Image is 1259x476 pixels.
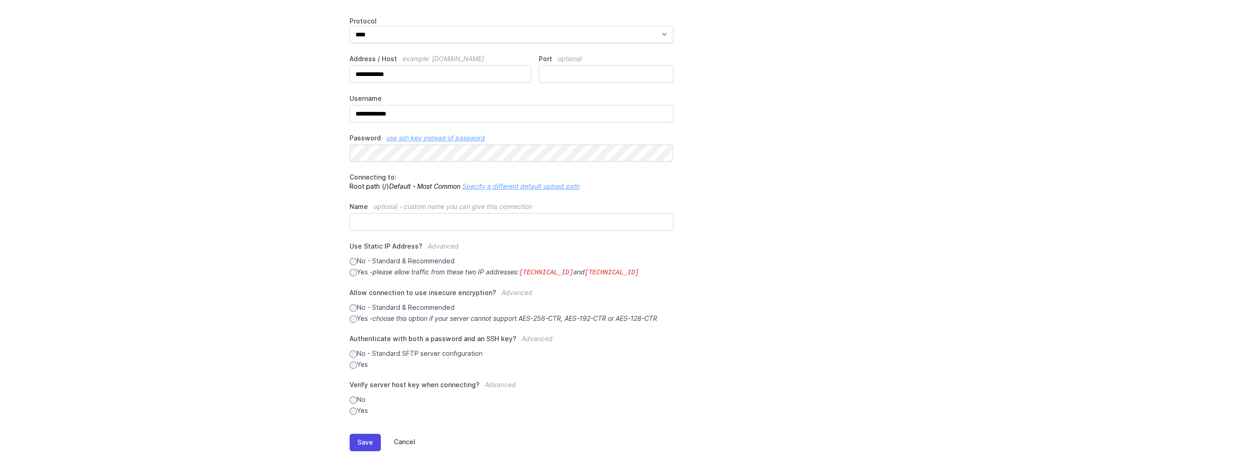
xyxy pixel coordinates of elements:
[350,304,357,312] input: No - Standard & Recommended
[350,406,673,415] label: Yes
[485,381,516,389] span: Advanced
[350,434,381,451] button: Save
[350,314,673,323] label: Yes -
[350,334,673,349] label: Authenticate with both a password and an SSH key?
[1213,430,1248,465] iframe: Drift Widget Chat Controller
[350,361,357,369] input: Yes
[350,267,673,277] label: Yes -
[350,242,673,256] label: Use Static IP Address?
[350,17,673,26] label: Protocol
[350,395,673,404] label: No
[350,173,673,191] p: Root path (/)
[428,242,459,250] span: Advanced
[462,182,580,190] a: Specify a different default upload path
[558,55,582,63] span: optional
[522,335,553,342] span: Advanced
[373,314,657,322] i: choose this option if your server cannot support AES-256-CTR, AES-192-CTR or AES-128-CTR
[501,289,532,296] span: Advanced
[519,269,573,276] code: [TECHNICAL_ID]
[389,182,460,190] i: Default - Most Common
[350,54,531,64] label: Address / Host
[350,256,673,266] label: No - Standard & Recommended
[350,350,357,358] input: No - Standard SFTP server configuration
[350,315,357,323] input: Yes -choose this option if your server cannot support AES-256-CTR, AES-192-CTR or AES-128-CTR
[402,55,484,63] span: example: [DOMAIN_NAME]
[350,173,396,181] span: Connecting to:
[350,349,673,358] label: No - Standard SFTP server configuration
[350,396,357,404] input: No
[350,303,673,312] label: No - Standard & Recommended
[373,268,639,276] i: please allow traffic from these two IP addresses: and
[539,54,673,64] label: Port
[350,258,357,265] input: No - Standard & Recommended
[350,202,673,211] label: Name
[373,203,532,210] span: optional - custom name you can give this connection
[350,380,673,395] label: Verify server host key when connecting?
[350,360,673,369] label: Yes
[386,134,485,142] a: use ssh key instead of password
[350,134,673,143] label: Password
[381,434,415,451] a: Cancel
[350,288,673,303] label: Allow connection to use insecure encryption?
[350,269,357,276] input: Yes -please allow traffic from these two IP addresses:[TECHNICAL_ID]and[TECHNICAL_ID]
[585,269,639,276] code: [TECHNICAL_ID]
[350,407,357,415] input: Yes
[350,94,673,103] label: Username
